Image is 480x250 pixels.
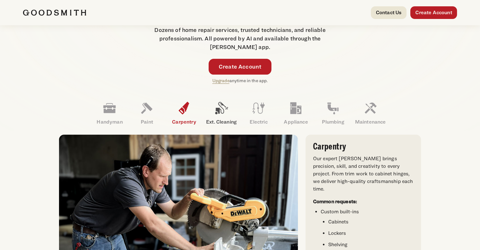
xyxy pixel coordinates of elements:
[313,198,357,204] strong: Common requests:
[128,118,165,126] p: Paint
[313,155,413,193] p: Our expert [PERSON_NAME] brings precision, skill, and creativity to every project. From trim work...
[203,97,240,130] a: Ext. Cleaning
[212,78,229,83] a: Upgrade
[23,9,86,16] img: Goodsmith
[154,27,325,50] span: Dozens of home repair services, trusted technicians, and reliable professionalism. All powered by...
[410,6,457,19] a: Create Account
[352,97,389,130] a: Maintenance
[277,97,314,130] a: Appliance
[328,218,413,226] li: Cabinets
[209,59,272,75] a: Create Account
[321,208,413,248] li: Custom built-ins
[91,118,128,126] p: Handyman
[314,97,352,130] a: Plumbing
[128,97,165,130] a: Paint
[371,6,407,19] a: Contact Us
[240,118,277,126] p: Electric
[240,97,277,130] a: Electric
[165,97,203,130] a: Carpentry
[165,118,203,126] p: Carpentry
[328,229,413,237] li: Lockers
[314,118,352,126] p: Plumbing
[352,118,389,126] p: Maintenance
[277,118,314,126] p: Appliance
[212,77,268,84] p: anytime in the app.
[91,97,128,130] a: Handyman
[313,142,413,151] h3: Carpentry
[328,241,413,248] li: Shelving
[203,118,240,126] p: Ext. Cleaning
